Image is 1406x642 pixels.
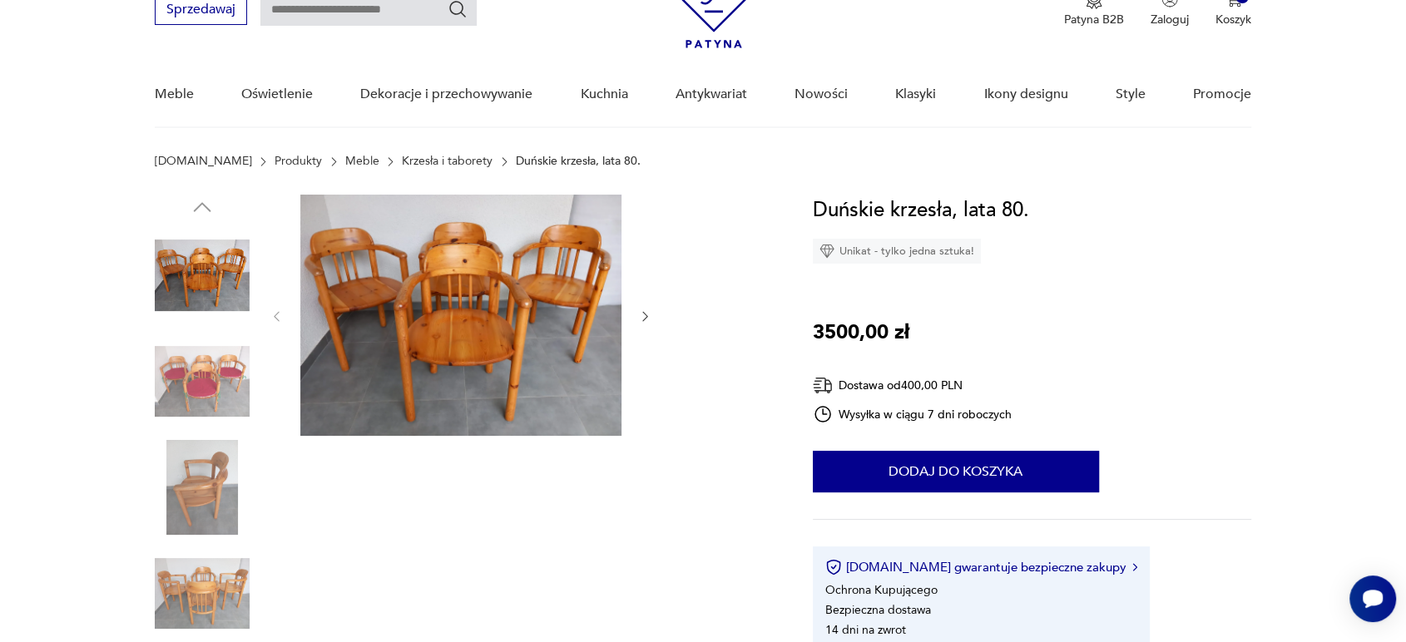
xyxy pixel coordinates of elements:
a: Sprzedawaj [155,5,247,17]
img: Zdjęcie produktu Duńskie krzesła, lata 80. [155,546,250,641]
img: Ikona strzałki w prawo [1132,563,1137,571]
img: Zdjęcie produktu Duńskie krzesła, lata 80. [155,228,250,323]
img: Zdjęcie produktu Duńskie krzesła, lata 80. [155,334,250,429]
img: Ikona certyfikatu [825,559,842,575]
p: Zaloguj [1151,12,1189,27]
img: Ikona dostawy [813,375,833,396]
h1: Duńskie krzesła, lata 80. [813,195,1029,226]
a: Oświetlenie [241,62,313,126]
iframe: Smartsupp widget button [1349,575,1396,622]
p: 3500,00 zł [813,317,909,348]
img: Zdjęcie produktu Duńskie krzesła, lata 80. [300,195,621,436]
a: Promocje [1193,62,1251,126]
button: [DOMAIN_NAME] gwarantuje bezpieczne zakupy [825,559,1137,575]
div: Dostawa od 400,00 PLN [813,375,1012,396]
a: Krzesła i taborety [402,155,493,168]
p: Patyna B2B [1064,12,1124,27]
li: Bezpieczna dostawa [825,602,931,618]
a: Antykwariat [676,62,747,126]
a: Style [1116,62,1146,126]
a: Kuchnia [581,62,628,126]
img: Zdjęcie produktu Duńskie krzesła, lata 80. [155,440,250,535]
a: Ikony designu [984,62,1068,126]
a: Nowości [795,62,848,126]
button: Dodaj do koszyka [813,451,1099,492]
img: Ikona diamentu [819,244,834,259]
a: Produkty [275,155,322,168]
li: 14 dni na zwrot [825,622,906,638]
p: Duńskie krzesła, lata 80. [516,155,641,168]
a: Meble [155,62,194,126]
a: Meble [345,155,379,168]
div: Wysyłka w ciągu 7 dni roboczych [813,404,1012,424]
a: Dekoracje i przechowywanie [360,62,532,126]
a: [DOMAIN_NAME] [155,155,252,168]
p: Koszyk [1215,12,1251,27]
a: Klasyki [895,62,936,126]
li: Ochrona Kupującego [825,582,938,598]
div: Unikat - tylko jedna sztuka! [813,239,981,264]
